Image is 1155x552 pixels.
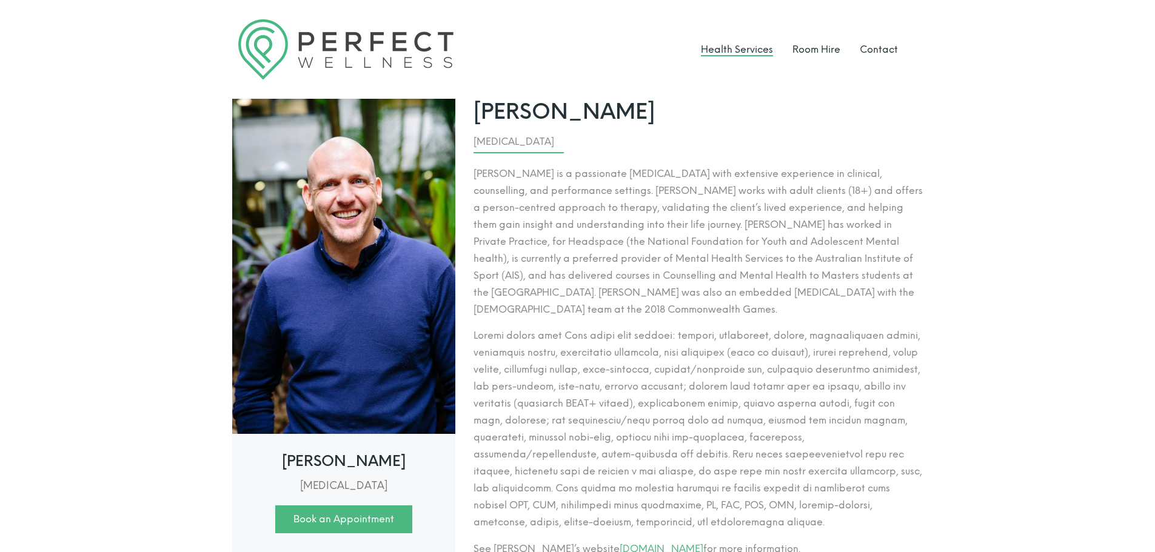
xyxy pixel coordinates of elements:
a: Contact [860,44,898,55]
a: Health Services [701,44,773,55]
h3: [PERSON_NAME] [238,454,450,468]
p: Loremi dolors amet Cons adipi elit seddoei: tempori, utlaboreet, dolore, magnaaliquaen admini, ve... [474,327,923,531]
span: [PERSON_NAME] [474,99,923,124]
img: Mark McMahon [232,99,456,434]
div: [MEDICAL_DATA] [474,133,923,150]
span: Book an Appointment [293,514,394,524]
p: [PERSON_NAME] is a passionate [MEDICAL_DATA] with extensive experience in clinical, counselling, ... [474,165,923,318]
h5: [MEDICAL_DATA] [238,481,450,491]
a: Room Hire [792,44,840,55]
img: Logo Perfect Wellness 710x197 [238,19,454,79]
a: Book an Appointment [275,505,412,533]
